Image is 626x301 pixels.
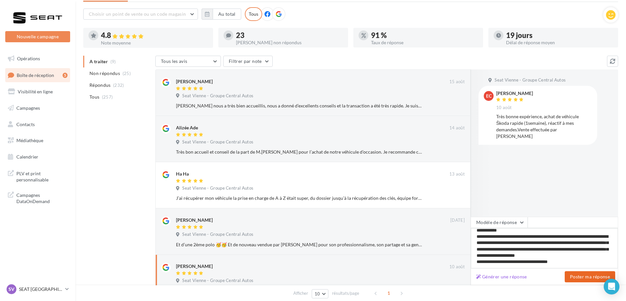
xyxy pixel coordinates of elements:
span: Médiathèque [16,138,43,143]
button: Générer une réponse [474,273,530,281]
div: Très bon accueil et conseil de la part de M.[PERSON_NAME] pour l’achat de notre véhicule d’occasi... [176,149,422,155]
span: 1 [383,288,394,298]
span: Calendrier [16,154,38,160]
div: Note moyenne [101,41,208,45]
div: 19 jours [506,32,613,39]
span: (257) [102,94,113,100]
div: 4.8 [101,32,208,39]
span: EC [486,93,492,99]
button: Au total [202,9,241,20]
button: Choisir un point de vente ou un code magasin [83,9,198,20]
span: Tous [89,94,99,100]
span: Boîte de réception [17,72,54,78]
button: Au total [213,9,241,20]
div: 91 % [371,32,478,39]
a: SV SEAT [GEOGRAPHIC_DATA] [5,283,70,295]
div: Taux de réponse [371,40,478,45]
div: Tous [245,7,262,21]
a: Campagnes [4,101,71,115]
div: 23 [236,32,343,39]
a: Opérations [4,52,71,66]
span: Seat Vienne - Groupe Central Autos [182,232,253,237]
span: PLV et print personnalisable [16,169,68,183]
a: Calendrier [4,150,71,164]
div: Délai de réponse moyen [506,40,613,45]
span: 10 [315,291,320,296]
span: (232) [113,83,124,88]
span: Seat Vienne - Groupe Central Autos [495,77,566,83]
button: Tous les avis [155,56,221,67]
span: 10 août [449,264,465,270]
span: Campagnes [16,105,40,111]
span: 14 août [449,125,465,131]
span: Contacts [16,121,35,127]
span: [DATE] [450,217,465,223]
span: 13 août [449,171,465,177]
div: Ha Ha [176,171,189,177]
div: Alizée Ade [176,124,198,131]
span: résultats/page [332,290,359,296]
div: 5 [63,73,68,78]
div: [PERSON_NAME] nous a très bien accueillis, nous a donné d’excellents conseils et la transaction a... [176,103,422,109]
button: Nouvelle campagne [5,31,70,42]
div: [PERSON_NAME] [176,217,213,223]
div: J’ai récupérer mon véhicule la prise en charge de A à Z était super, du dossier jusqu’à la récupé... [176,195,422,201]
div: [PERSON_NAME] non répondus [236,40,343,45]
span: Tous les avis [161,58,187,64]
div: Très bonne expérience, achat de véhicule Škoda rapide (1semaine), réactif à mes demandes.Vente ef... [496,113,592,140]
span: Répondus [89,82,111,88]
a: Visibilité en ligne [4,85,71,99]
span: Afficher [293,290,308,296]
span: Campagnes DataOnDemand [16,191,68,205]
button: Poster ma réponse [565,271,615,282]
a: Contacts [4,118,71,131]
span: Opérations [17,56,40,61]
span: 10 août [496,105,512,111]
span: Seat Vienne - Groupe Central Autos [182,185,253,191]
p: SEAT [GEOGRAPHIC_DATA] [19,286,63,292]
a: Médiathèque [4,134,71,147]
div: [PERSON_NAME] [176,78,213,85]
button: Filtrer par note [223,56,273,67]
span: Non répondus [89,70,120,77]
span: 15 août [449,79,465,85]
a: PLV et print personnalisable [4,166,71,186]
div: [PERSON_NAME] [496,91,533,96]
button: Modèle de réponse [471,217,528,228]
span: Seat Vienne - Groupe Central Autos [182,93,253,99]
a: Boîte de réception5 [4,68,71,82]
span: Visibilité en ligne [18,89,53,94]
span: SV [9,286,14,292]
div: Open Intercom Messenger [604,279,619,294]
span: Choisir un point de vente ou un code magasin [89,11,186,17]
div: Et d’une 2ème polo 🥳🥳 Et de nouveau vendue par [PERSON_NAME] pour son professionnalisme, son part... [176,241,422,248]
button: 10 [312,289,328,298]
span: Seat Vienne - Groupe Central Autos [182,278,253,284]
div: [PERSON_NAME] [176,263,213,270]
span: (25) [123,71,131,76]
span: Seat Vienne - Groupe Central Autos [182,139,253,145]
a: Campagnes DataOnDemand [4,188,71,207]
